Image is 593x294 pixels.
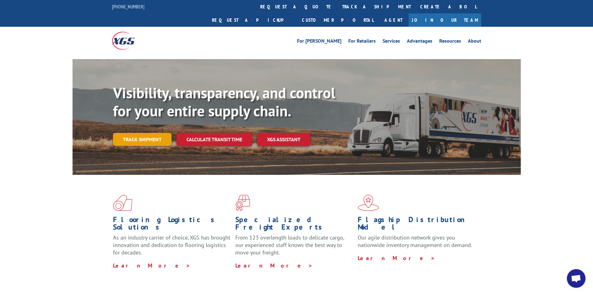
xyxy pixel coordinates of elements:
a: Request a pickup [207,13,297,27]
b: Visibility, transparency, and control for your entire supply chain. [113,83,335,120]
a: Resources [439,39,461,45]
span: As an industry carrier of choice, XGS has brought innovation and dedication to flooring logistics... [113,234,230,256]
a: Advantages [407,39,432,45]
a: For Retailers [348,39,376,45]
a: Join Our Team [409,13,481,27]
a: Customer Portal [297,13,378,27]
img: xgs-icon-focused-on-flooring-red [235,195,250,211]
a: Open chat [567,269,586,288]
h1: Specialized Freight Experts [235,216,353,234]
img: xgs-icon-total-supply-chain-intelligence-red [113,195,132,211]
a: Learn More > [235,262,313,269]
a: For [PERSON_NAME] [297,39,341,45]
p: From 123 overlength loads to delicate cargo, our experienced staff knows the best way to move you... [235,234,353,262]
a: About [468,39,481,45]
a: Learn More > [113,262,191,269]
span: Our agile distribution network gives you nationwide inventory management on demand. [358,234,472,249]
a: Services [383,39,400,45]
h1: Flagship Distribution Model [358,216,475,234]
h1: Flooring Logistics Solutions [113,216,231,234]
img: xgs-icon-flagship-distribution-model-red [358,195,379,211]
a: XGS ASSISTANT [257,133,310,146]
a: Learn More > [358,254,435,262]
a: [PHONE_NUMBER] [112,3,144,10]
a: Agent [378,13,409,27]
a: Calculate transit time [176,133,252,146]
a: Track shipment [113,133,172,146]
